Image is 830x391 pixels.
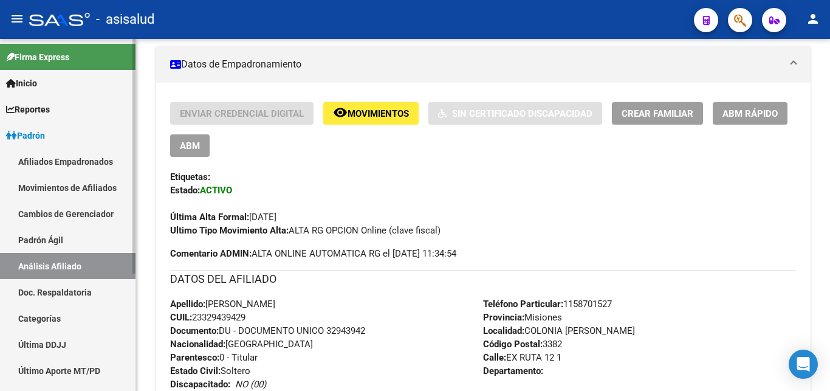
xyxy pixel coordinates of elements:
[483,339,562,350] span: 3382
[96,6,154,33] span: - asisalud
[170,248,252,259] strong: Comentario ADMIN:
[348,108,409,119] span: Movimientos
[170,312,192,323] strong: CUIL:
[170,339,225,350] strong: Nacionalidad:
[483,352,506,363] strong: Calle:
[722,108,778,119] span: ABM Rápido
[170,58,781,71] mat-panel-title: Datos de Empadronamiento
[170,102,314,125] button: Enviar Credencial Digital
[483,339,543,350] strong: Código Postal:
[170,299,275,310] span: [PERSON_NAME]
[806,12,820,26] mat-icon: person
[333,105,348,120] mat-icon: remove_red_eye
[170,171,210,182] strong: Etiquetas:
[170,247,456,260] span: ALTA ONLINE AUTOMATICA RG el [DATE] 11:34:54
[789,350,818,379] div: Open Intercom Messenger
[483,299,563,310] strong: Teléfono Particular:
[483,352,561,363] span: EX RUTA 12 1
[200,185,232,196] strong: ACTIVO
[612,102,703,125] button: Crear Familiar
[483,325,524,336] strong: Localidad:
[180,108,304,119] span: Enviar Credencial Digital
[483,299,612,310] span: 1158701527
[170,271,796,288] h3: DATOS DEL AFILIADO
[6,50,69,64] span: Firma Express
[170,225,289,236] strong: Ultimo Tipo Movimiento Alta:
[483,312,524,323] strong: Provincia:
[483,365,543,376] strong: Departamento:
[170,212,249,223] strong: Última Alta Formal:
[170,225,441,236] span: ALTA RG OPCION Online (clave fiscal)
[170,299,205,310] strong: Apellido:
[323,102,419,125] button: Movimientos
[170,352,258,363] span: 0 - Titular
[6,129,45,142] span: Padrón
[622,108,693,119] span: Crear Familiar
[452,108,592,119] span: Sin Certificado Discapacidad
[180,140,200,151] span: ABM
[713,102,787,125] button: ABM Rápido
[170,312,245,323] span: 23329439429
[156,46,811,83] mat-expansion-panel-header: Datos de Empadronamiento
[170,352,219,363] strong: Parentesco:
[10,12,24,26] mat-icon: menu
[483,312,562,323] span: Misiones
[170,325,219,336] strong: Documento:
[170,365,250,376] span: Soltero
[6,103,50,116] span: Reportes
[170,212,276,223] span: [DATE]
[170,379,230,390] strong: Discapacitado:
[170,339,313,350] span: [GEOGRAPHIC_DATA]
[170,325,365,336] span: DU - DOCUMENTO UNICO 32943942
[235,379,266,390] i: NO (00)
[483,325,635,336] span: COLONIA [PERSON_NAME]
[170,365,221,376] strong: Estado Civil:
[6,77,37,90] span: Inicio
[428,102,602,125] button: Sin Certificado Discapacidad
[170,134,210,157] button: ABM
[170,185,200,196] strong: Estado:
